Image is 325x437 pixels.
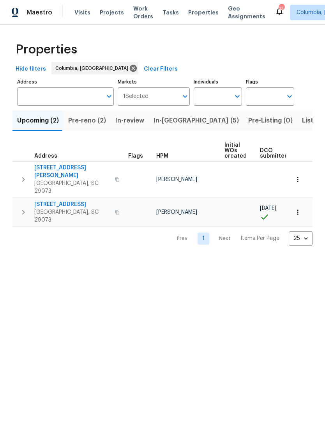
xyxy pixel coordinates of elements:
[156,210,197,215] span: [PERSON_NAME]
[115,115,144,126] span: In-review
[17,80,114,84] label: Address
[68,115,106,126] span: Pre-reno (2)
[279,5,284,12] div: 13
[17,115,59,126] span: Upcoming (2)
[34,153,57,159] span: Address
[170,231,313,246] nav: Pagination Navigation
[133,5,153,20] span: Work Orders
[240,234,279,242] p: Items Per Page
[144,64,178,74] span: Clear Filters
[156,153,168,159] span: HPM
[128,153,143,159] span: Flags
[228,5,265,20] span: Geo Assignments
[123,93,148,100] span: 1 Selected
[246,80,294,84] label: Flags
[51,62,138,75] div: Columbia, [GEOGRAPHIC_DATA]
[141,62,181,76] button: Clear Filters
[162,10,179,15] span: Tasks
[180,91,191,102] button: Open
[260,148,288,159] span: DCO submitted
[26,9,52,16] span: Maestro
[224,142,247,159] span: Initial WOs created
[34,164,110,179] span: [STREET_ADDRESS][PERSON_NAME]
[16,64,46,74] span: Hide filters
[100,9,124,16] span: Projects
[260,206,276,211] span: [DATE]
[194,80,242,84] label: Individuals
[74,9,90,16] span: Visits
[198,233,209,245] a: Goto page 1
[248,115,293,126] span: Pre-Listing (0)
[16,46,77,53] span: Properties
[34,179,110,195] span: [GEOGRAPHIC_DATA], SC 29073
[55,64,131,72] span: Columbia, [GEOGRAPHIC_DATA]
[284,91,295,102] button: Open
[34,201,110,208] span: [STREET_ADDRESS]
[12,62,49,76] button: Hide filters
[104,91,115,102] button: Open
[34,208,110,224] span: [GEOGRAPHIC_DATA], SC 29073
[188,9,219,16] span: Properties
[118,80,190,84] label: Markets
[156,177,197,182] span: [PERSON_NAME]
[289,228,313,249] div: 25
[154,115,239,126] span: In-[GEOGRAPHIC_DATA] (5)
[232,91,243,102] button: Open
